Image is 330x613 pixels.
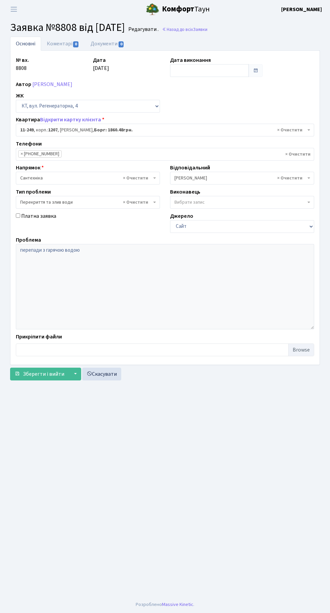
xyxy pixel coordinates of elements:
span: Видалити всі елементи [285,151,310,158]
a: Massive Kinetic [162,601,193,608]
span: Тихонов М.М. [174,175,306,181]
label: Квартира [16,116,104,124]
span: Сантехніка [16,172,160,185]
label: Дата [93,56,106,64]
span: Видалити всі елементи [123,175,148,181]
label: Прикріпити файли [16,333,62,341]
div: 8808 [11,56,88,77]
b: Комфорт [162,4,194,14]
a: Основні [10,37,41,51]
div: [DATE] [88,56,165,77]
span: 0 [119,41,124,47]
label: Проблема [16,236,41,244]
a: [PERSON_NAME] [281,5,322,13]
label: Дата виконання [170,56,211,64]
span: Видалити всі елементи [277,127,302,133]
label: Автор [16,80,31,88]
button: Переключити навігацію [5,4,22,15]
b: 1207 [48,127,58,133]
span: Тихонов М.М. [170,172,314,185]
label: Напрямок [16,164,44,172]
span: Видалити всі елементи [277,175,302,181]
a: Скасувати [82,368,121,380]
span: Перекриття та злив води [20,199,152,206]
label: Телефони [16,140,42,148]
small: Редагувати . [127,26,159,33]
li: (050) 668-01-65 [18,150,62,158]
label: Тип проблеми [16,188,51,196]
label: Відповідальний [170,164,210,172]
a: Документи [85,37,130,51]
span: Зберегти і вийти [23,370,64,378]
span: Сантехніка [20,175,152,181]
b: 11-249 [20,127,34,133]
span: × [21,151,23,157]
span: <b>11-249</b>, корп.: <b>1207</b>, Шаповалова Галина Юріївна, <b>Борг: 1860.48грн.</b> [16,124,314,136]
label: Платна заявка [21,212,56,220]
img: logo.png [146,3,159,16]
textarea: перепади з гарячою водою [16,244,314,329]
button: Зберегти і вийти [10,368,69,380]
label: ЖК [16,92,24,100]
span: Видалити всі елементи [123,199,148,206]
span: <b>11-249</b>, корп.: <b>1207</b>, Шаповалова Галина Юріївна, <b>Борг: 1860.48грн.</b> [20,127,306,133]
span: Перекриття та злив води [16,196,160,209]
span: Заявка №8808 від [DATE] [10,20,125,35]
span: Вибрати запис [174,199,205,206]
b: [PERSON_NAME] [281,6,322,13]
span: Таун [162,4,210,15]
a: Коментарі [41,37,85,51]
label: № вх. [16,56,29,64]
span: 0 [73,41,78,47]
a: Відкрити картку клієнта [40,116,101,123]
div: Розроблено . [136,601,194,608]
a: Назад до всіхЗаявки [162,26,207,33]
label: Виконавець [170,188,200,196]
span: Заявки [193,26,207,33]
a: [PERSON_NAME] [32,81,72,88]
label: Джерело [170,212,193,220]
b: Борг: 1860.48грн. [94,127,133,133]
